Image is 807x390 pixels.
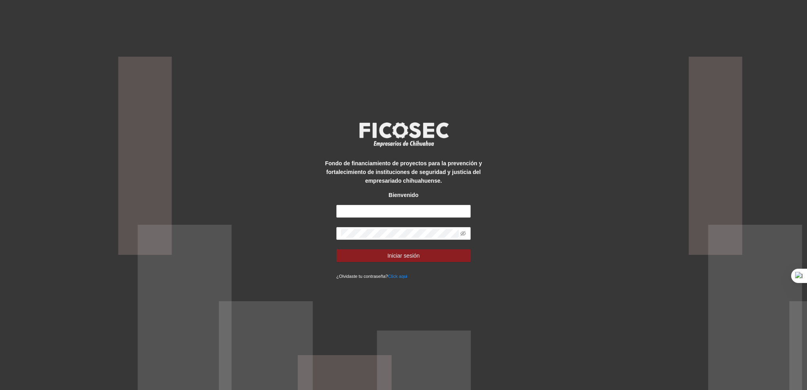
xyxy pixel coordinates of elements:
strong: Fondo de financiamiento de proyectos para la prevención y fortalecimiento de instituciones de seg... [325,160,482,184]
small: ¿Olvidaste tu contraseña? [336,274,407,279]
span: Iniciar sesión [387,251,420,260]
strong: Bienvenido [389,192,418,198]
img: logo [354,120,453,149]
button: Iniciar sesión [336,249,471,262]
a: Click aqui [388,274,407,279]
span: eye-invisible [460,231,466,236]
